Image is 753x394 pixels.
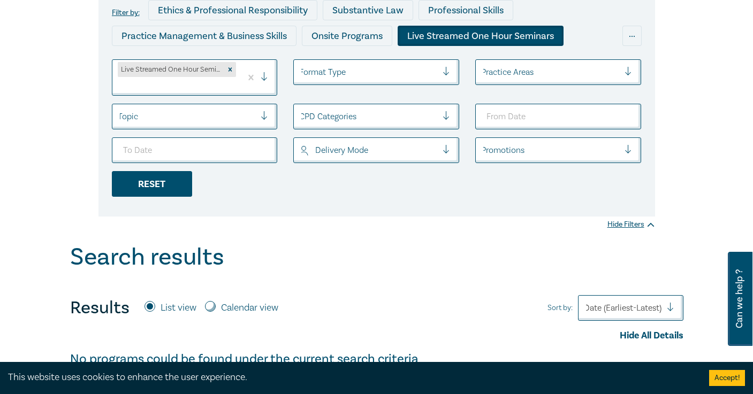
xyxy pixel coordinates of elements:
div: Live Streamed One Hour Seminars [118,62,225,77]
button: Accept cookies [709,370,745,386]
span: Can we help ? [734,258,744,339]
label: List view [161,301,196,315]
input: select [299,66,301,78]
input: From Date [475,104,641,129]
h4: Results [70,297,130,319]
input: To Date [112,137,278,163]
div: Live Streamed One Hour Seminars [398,26,564,46]
h1: Search results [70,243,224,271]
label: Calendar view [221,301,278,315]
div: Hide Filters [607,219,655,230]
h4: No programs could be found under the current search criteria [70,351,683,368]
input: select [481,144,483,156]
div: Live Streamed Conferences and Intensives [112,51,314,72]
input: select [481,66,483,78]
div: Remove Live Streamed One Hour Seminars [224,62,236,77]
input: select [118,80,120,92]
div: Live Streamed Practical Workshops [319,51,489,72]
input: select [118,111,120,122]
label: Filter by: [112,9,140,17]
input: select [299,144,301,156]
div: Hide All Details [70,329,683,343]
input: select [299,111,301,122]
div: Practice Management & Business Skills [112,26,296,46]
div: Onsite Programs [302,26,392,46]
span: Sort by: [547,302,573,314]
div: Reset [112,171,192,197]
div: This website uses cookies to enhance the user experience. [8,370,693,384]
div: ... [622,26,642,46]
input: Sort by [584,302,586,314]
